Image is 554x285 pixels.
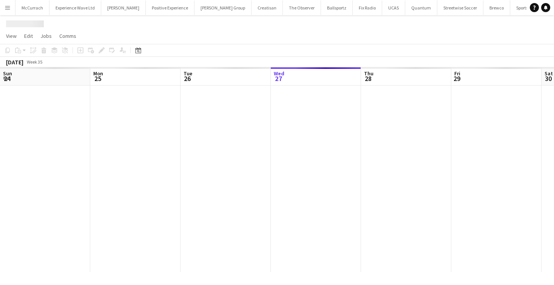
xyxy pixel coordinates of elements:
[49,0,101,15] button: Experience Wave Ltd
[3,70,12,77] span: Sun
[6,33,17,39] span: View
[273,74,284,83] span: 27
[2,74,12,83] span: 24
[483,0,510,15] button: Brewco
[364,70,373,77] span: Thu
[363,74,373,83] span: 28
[24,33,33,39] span: Edit
[437,0,483,15] button: Streetwise Soccer
[21,31,36,41] a: Edit
[353,0,382,15] button: Fix Radio
[252,0,283,15] button: Creatisan
[321,0,353,15] button: Ballsportz
[453,74,460,83] span: 29
[543,74,553,83] span: 30
[382,0,405,15] button: UCAS
[274,70,284,77] span: Wed
[194,0,252,15] button: [PERSON_NAME] Group
[283,0,321,15] button: The Observer
[146,0,194,15] button: Positive Experience
[56,31,79,41] a: Comms
[545,70,553,77] span: Sat
[37,31,55,41] a: Jobs
[6,58,23,66] div: [DATE]
[182,74,192,83] span: 26
[15,0,49,15] button: McCurrach
[184,70,192,77] span: Tue
[93,70,103,77] span: Mon
[92,74,103,83] span: 25
[3,31,20,41] a: View
[454,70,460,77] span: Fri
[101,0,146,15] button: [PERSON_NAME]
[59,33,76,39] span: Comms
[405,0,437,15] button: Quantum
[25,59,44,65] span: Week 35
[40,33,52,39] span: Jobs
